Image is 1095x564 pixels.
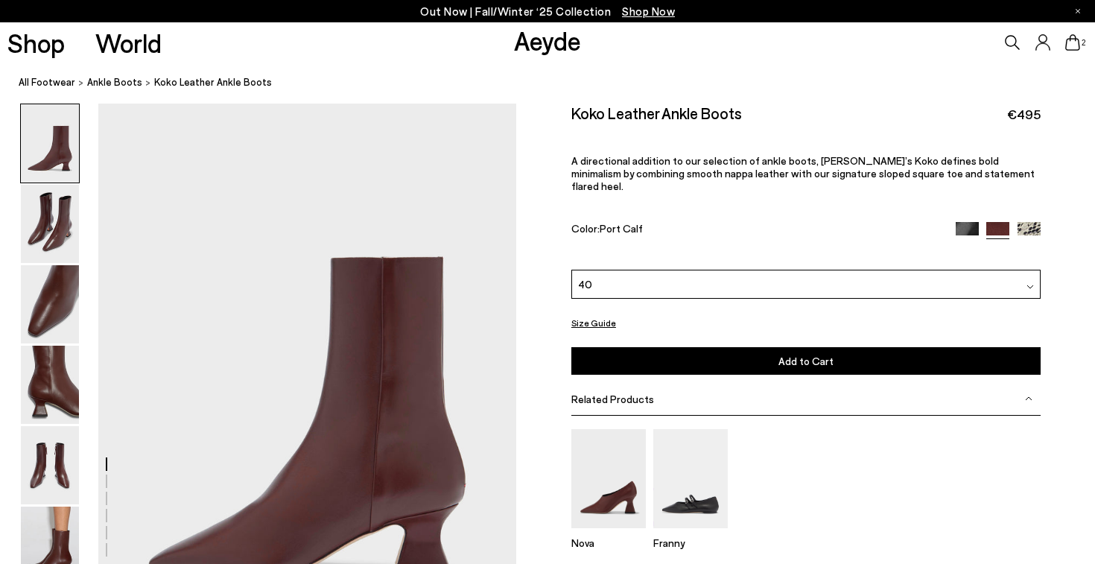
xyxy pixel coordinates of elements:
[1065,34,1080,51] a: 2
[21,104,79,183] img: Koko Leather Ankle Boots - Image 1
[571,314,616,332] button: Size Guide
[87,75,142,90] a: ankle boots
[1080,39,1088,47] span: 2
[653,429,728,528] img: Franny Double-Strap Flats
[21,265,79,343] img: Koko Leather Ankle Boots - Image 3
[571,104,742,122] h2: Koko Leather Ankle Boots
[571,518,646,549] a: Nova Leather Pointed Pumps Nova
[1025,395,1032,402] img: svg%3E
[1026,283,1034,291] img: svg%3E
[95,30,162,56] a: World
[420,2,675,21] p: Out Now | Fall/Winter ‘25 Collection
[578,276,592,292] span: 40
[653,518,728,549] a: Franny Double-Strap Flats Franny
[19,75,75,90] a: All Footwear
[1007,105,1041,124] span: €495
[7,30,65,56] a: Shop
[600,222,643,235] span: Port Calf
[87,76,142,88] span: ankle boots
[622,4,675,18] span: Navigate to /collections/new-in
[571,222,941,239] div: Color:
[514,25,581,56] a: Aeyde
[571,536,646,549] p: Nova
[21,346,79,424] img: Koko Leather Ankle Boots - Image 4
[21,426,79,504] img: Koko Leather Ankle Boots - Image 5
[571,429,646,528] img: Nova Leather Pointed Pumps
[571,154,1041,192] p: A directional addition to our selection of ankle boots, [PERSON_NAME]’s Koko defines bold minimal...
[571,393,654,405] span: Related Products
[778,355,834,367] span: Add to Cart
[19,63,1095,104] nav: breadcrumb
[21,185,79,263] img: Koko Leather Ankle Boots - Image 2
[571,347,1041,375] button: Add to Cart
[653,536,728,549] p: Franny
[154,75,272,90] span: Koko Leather Ankle Boots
